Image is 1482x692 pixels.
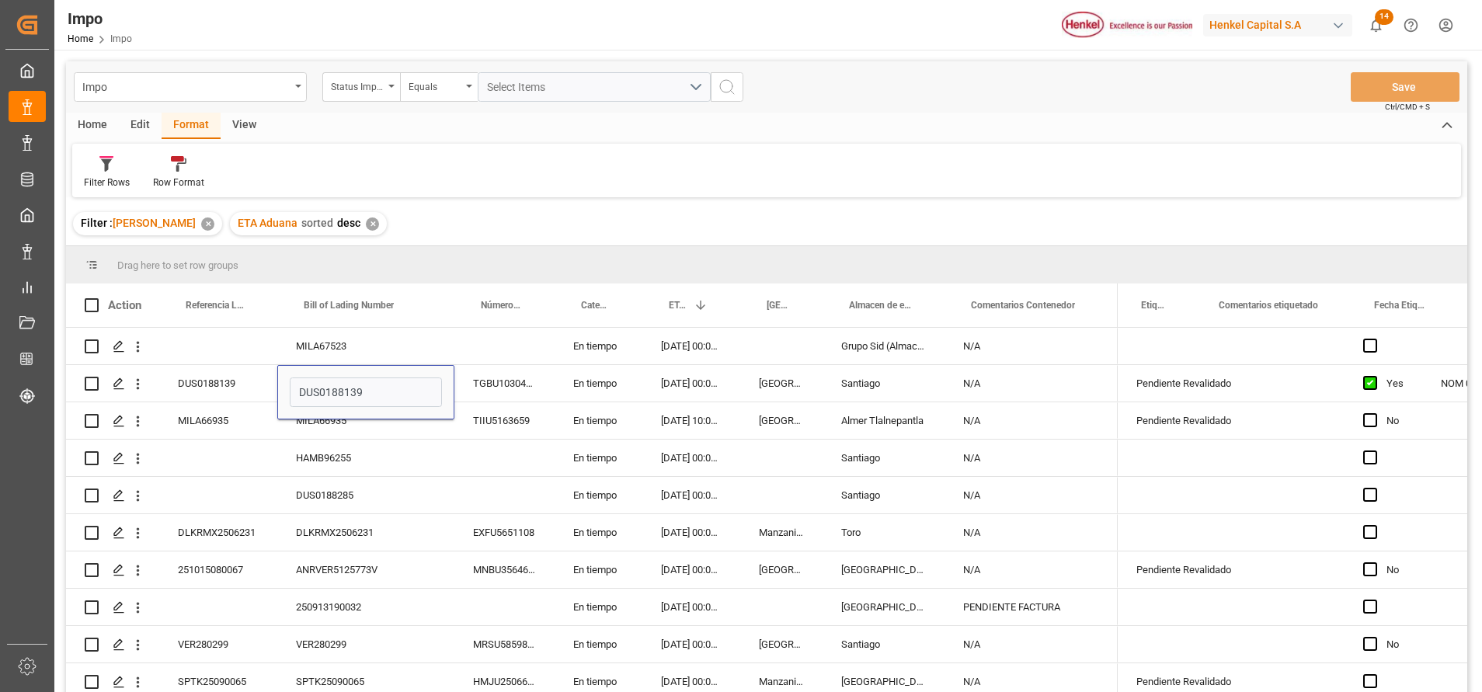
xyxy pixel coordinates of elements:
div: ANRVER5125773V [277,551,454,588]
div: En tiempo [555,477,642,513]
div: Edit [119,113,162,139]
div: Henkel Capital S.A [1203,14,1352,37]
span: Bill of Lading Number [304,300,394,311]
div: Filter Rows [84,176,130,190]
span: Ctrl/CMD + S [1385,101,1430,113]
span: Etiquetado? [1141,300,1167,311]
div: [GEOGRAPHIC_DATA] [823,589,945,625]
div: [GEOGRAPHIC_DATA] [740,626,823,662]
div: Home [66,113,119,139]
div: View [221,113,268,139]
span: ETA Aduana [669,300,687,311]
a: Home [68,33,93,44]
span: Categoría [581,300,610,311]
div: Action [108,298,141,312]
div: Equals [409,76,461,94]
button: open menu [322,72,400,102]
div: Press SPACE to select this row. [66,440,1118,477]
img: Henkel%20logo.jpg_1689854090.jpg [1062,12,1192,39]
div: ✕ [201,217,214,231]
div: En tiempo [555,328,642,364]
div: Impo [68,7,132,30]
div: Santiago [823,440,945,476]
span: 14 [1375,9,1393,25]
span: Drag here to set row groups [117,259,238,271]
div: En tiempo [555,589,642,625]
div: Press SPACE to select this row. [66,514,1118,551]
button: Henkel Capital S.A [1203,10,1358,40]
div: Almer Tlalnepantla [823,402,945,439]
div: [DATE] 00:00:00 [642,514,740,551]
div: Pendiente Revalidado [1136,403,1232,439]
div: MILA67523 [277,328,454,364]
div: Press SPACE to select this row. [66,328,1118,365]
span: [GEOGRAPHIC_DATA] - Locode [767,300,790,311]
span: [PERSON_NAME] [113,217,196,229]
div: Press SPACE to select this row. [66,365,1118,402]
div: Press SPACE to select this row. [66,589,1118,626]
div: Press SPACE to select this row. [66,402,1118,440]
div: MRSU5859891 [454,626,555,662]
span: desc [337,217,360,229]
div: En tiempo [555,514,642,551]
div: [DATE] 00:00:00 [642,589,740,625]
div: [GEOGRAPHIC_DATA] [740,551,823,588]
div: Format [162,113,221,139]
button: Help Center [1393,8,1428,43]
div: Status Importación [331,76,384,94]
button: open menu [400,72,478,102]
div: [DATE] 00:00:00 [642,440,740,476]
span: sorted [301,217,333,229]
div: Press SPACE to select this row. [66,477,1118,514]
div: Santiago [823,365,945,402]
div: En tiempo [555,440,642,476]
div: [DATE] 00:00:00 [642,328,740,364]
div: TIIU5163659 [454,402,555,439]
div: Yes [1386,366,1404,402]
button: open menu [478,72,711,102]
button: Save [1351,72,1459,102]
div: 250913190032 [277,589,454,625]
div: No [1386,552,1404,588]
button: show 14 new notifications [1358,8,1393,43]
div: No [1386,627,1404,662]
div: [DATE] 00:00:00 [642,365,740,402]
div: N/A [945,402,1118,439]
div: En tiempo [555,402,642,439]
div: TGBU1030411 [454,365,555,402]
div: En tiempo [555,551,642,588]
div: PENDIENTE FACTURA [945,589,1118,625]
div: Manzanillo [740,514,823,551]
div: Toro [823,514,945,551]
span: Número de Contenedor [481,300,522,311]
div: [DATE] 00:00:00 [642,477,740,513]
div: N/A [945,626,1118,662]
div: DUS0188139 [159,365,277,402]
div: Row Format [153,176,204,190]
span: Referencia Leschaco [186,300,245,311]
div: VER280299 [277,626,454,662]
span: Select Items [487,81,553,93]
span: Filter : [81,217,113,229]
div: DLKRMX2506231 [277,514,454,551]
div: N/A [945,328,1118,364]
div: HAMB96255 [277,440,454,476]
div: EXFU5651108 [454,514,555,551]
div: Santiago [823,626,945,662]
div: N/A [945,477,1118,513]
span: ETA Aduana [238,217,297,229]
div: 251015080067 [159,551,277,588]
div: MILA66935 [277,402,454,439]
span: Comentarios etiquetado [1219,300,1318,311]
div: No [1386,403,1404,439]
div: En tiempo [555,365,642,402]
button: open menu [74,72,307,102]
div: Press SPACE to select this row. [66,626,1118,663]
div: [DATE] 10:00:00 [642,402,740,439]
div: [GEOGRAPHIC_DATA] [823,551,945,588]
div: DLKRMX2506231 [159,514,277,551]
div: MILA66935 [159,402,277,439]
div: N/A [945,440,1118,476]
div: [DATE] 00:00:00 [642,626,740,662]
div: DUS0188285 [277,477,454,513]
